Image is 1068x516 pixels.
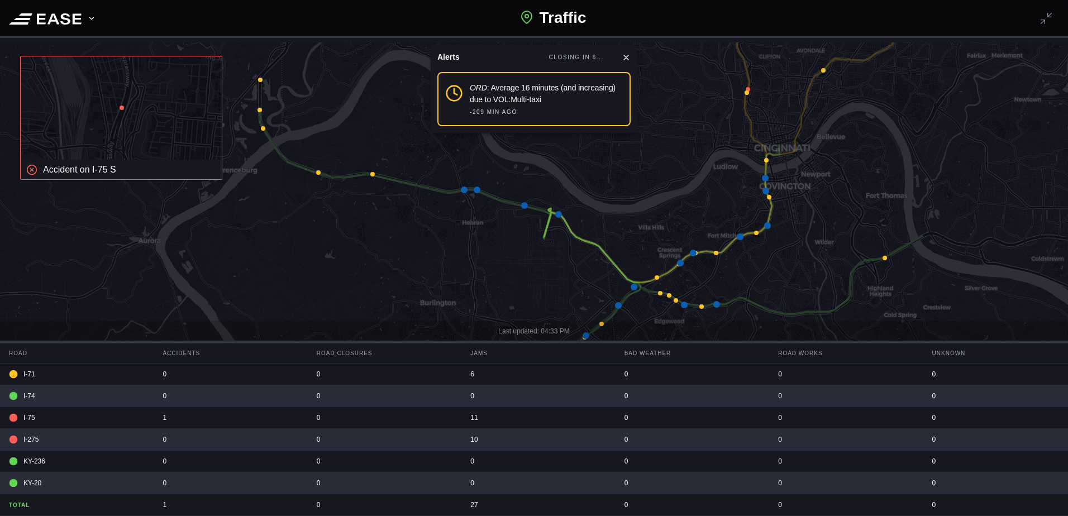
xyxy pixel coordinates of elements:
[9,434,136,445] div: I-275
[308,407,452,428] div: 0
[43,163,222,176] p: Accident on I-75 S
[616,364,760,385] div: 0
[308,429,452,450] div: 0
[616,451,760,472] div: 0
[769,385,914,407] div: 0
[154,494,298,515] div: 1
[616,407,760,428] div: 0
[461,429,606,450] div: 10
[461,472,606,494] div: 0
[520,6,586,30] h1: Traffic
[923,494,1068,515] div: 0
[9,391,136,401] div: I-74
[308,385,452,407] div: 0
[9,456,136,466] div: KY-236
[437,51,460,63] div: Alerts
[308,343,452,363] div: Road Closures
[769,451,914,472] div: 0
[154,429,298,450] div: 0
[154,385,298,407] div: 0
[154,472,298,494] div: 0
[308,494,452,515] div: 0
[470,108,517,116] div: -209 MIN AGO
[154,407,298,428] div: 1
[616,494,760,515] div: 0
[769,407,914,428] div: 0
[461,364,606,385] div: 6
[154,364,298,385] div: 0
[461,407,606,428] div: 11
[9,501,136,509] b: Total
[769,429,914,450] div: 0
[461,343,606,363] div: Jams
[616,472,760,494] div: 0
[923,407,1068,428] div: 0
[461,451,606,472] div: 0
[769,343,914,363] div: Road Works
[549,53,604,62] div: CLOSING IN 6...
[9,413,136,423] div: I-75
[9,478,136,488] div: KY-20
[154,343,298,363] div: Accidents
[923,364,1068,385] div: 0
[616,343,760,363] div: Bad Weather
[769,494,914,515] div: 0
[461,385,606,407] div: 0
[308,472,452,494] div: 0
[154,451,298,472] div: 0
[923,343,1068,363] div: Unknown
[308,451,452,472] div: 0
[616,385,760,407] div: 0
[461,494,606,515] div: 27
[308,364,452,385] div: 0
[769,364,914,385] div: 0
[923,472,1068,494] div: 0
[616,429,760,450] div: 0
[923,451,1068,472] div: 0
[470,82,623,106] div: : Average 16 minutes (and increasing) due to VOL:Multi-taxi
[470,83,487,92] em: ORD
[769,472,914,494] div: 0
[9,369,136,379] div: I-71
[923,429,1068,450] div: 0
[923,385,1068,407] div: 0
